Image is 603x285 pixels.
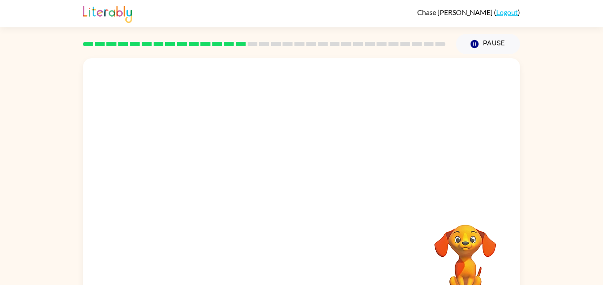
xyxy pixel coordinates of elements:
[417,8,520,16] div: ( )
[496,8,518,16] a: Logout
[83,4,132,23] img: Literably
[456,34,520,54] button: Pause
[417,8,494,16] span: Chase [PERSON_NAME]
